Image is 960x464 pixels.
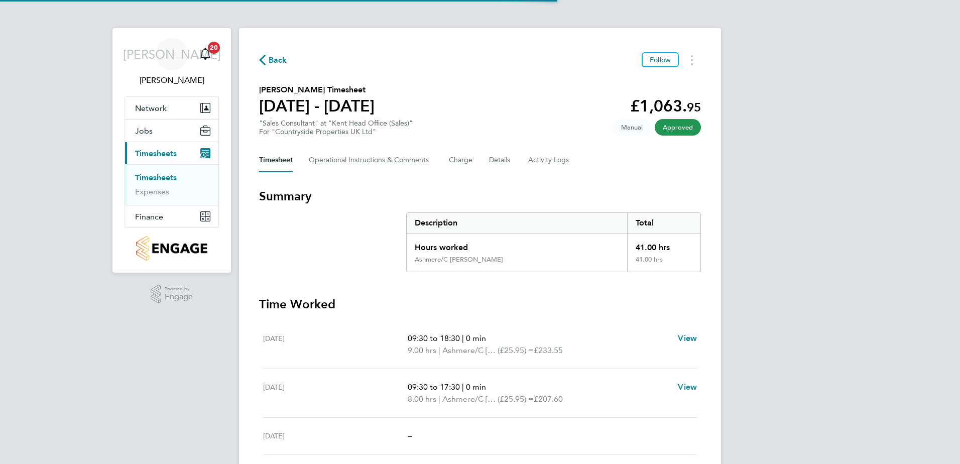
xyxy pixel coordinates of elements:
span: 8.00 hrs [408,394,436,404]
span: £207.60 [534,394,563,404]
div: Summary [406,212,701,272]
span: 0 min [466,382,486,392]
span: [PERSON_NAME] [123,48,221,61]
span: | [438,394,440,404]
button: Charge [449,148,473,172]
button: Back [259,54,287,66]
button: Network [125,97,218,119]
div: 41.00 hrs [627,234,700,256]
div: Description [407,213,627,233]
span: Network [135,103,167,113]
span: Jennifer Alexander [125,74,219,86]
div: For "Countryside Properties UK Ltd" [259,128,413,136]
button: Follow [642,52,679,67]
a: Powered byEngage [151,285,193,304]
app-decimal: £1,063. [630,96,701,115]
button: Timesheets Menu [683,52,701,68]
div: [DATE] [263,381,408,405]
span: 20 [208,42,220,54]
span: – [408,431,412,440]
a: View [678,332,697,344]
a: 20 [195,38,215,70]
span: Follow [650,55,671,64]
div: Ashmere/C [PERSON_NAME] [415,256,503,264]
a: Go to home page [125,236,219,261]
button: Details [489,148,512,172]
span: View [678,333,697,343]
a: Timesheets [135,173,177,182]
a: View [678,381,697,393]
div: 41.00 hrs [627,256,700,272]
button: Activity Logs [528,148,570,172]
h2: [PERSON_NAME] Timesheet [259,84,375,96]
button: Jobs [125,120,218,142]
div: "Sales Consultant" at "Kent Head Office (Sales)" [259,119,413,136]
span: | [438,345,440,355]
span: | [462,382,464,392]
button: Timesheet [259,148,293,172]
span: Back [269,54,287,66]
button: Operational Instructions & Comments [309,148,433,172]
span: This timesheet has been approved. [655,119,701,136]
span: Jobs [135,126,153,136]
span: Engage [165,293,193,301]
span: This timesheet was manually created. [613,119,651,136]
span: (£25.95) = [498,345,534,355]
span: Ashmere/C [PERSON_NAME] [442,344,498,357]
span: 09:30 to 18:30 [408,333,460,343]
span: £233.55 [534,345,563,355]
div: [DATE] [263,430,408,442]
nav: Main navigation [112,28,231,273]
span: Ashmere/C [PERSON_NAME] [442,393,498,405]
h3: Summary [259,188,701,204]
button: Timesheets [125,142,218,164]
a: [PERSON_NAME][PERSON_NAME] [125,38,219,86]
span: | [462,333,464,343]
span: View [678,382,697,392]
span: 95 [687,100,701,114]
div: Timesheets [125,164,218,205]
span: 09:30 to 17:30 [408,382,460,392]
span: (£25.95) = [498,394,534,404]
span: Powered by [165,285,193,293]
a: Expenses [135,187,169,196]
span: 0 min [466,333,486,343]
h3: Time Worked [259,296,701,312]
span: Finance [135,212,163,221]
span: 9.00 hrs [408,345,436,355]
div: [DATE] [263,332,408,357]
span: Timesheets [135,149,177,158]
div: Hours worked [407,234,627,256]
div: Total [627,213,700,233]
img: countryside-properties-logo-retina.png [136,236,207,261]
button: Finance [125,205,218,227]
h1: [DATE] - [DATE] [259,96,375,116]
